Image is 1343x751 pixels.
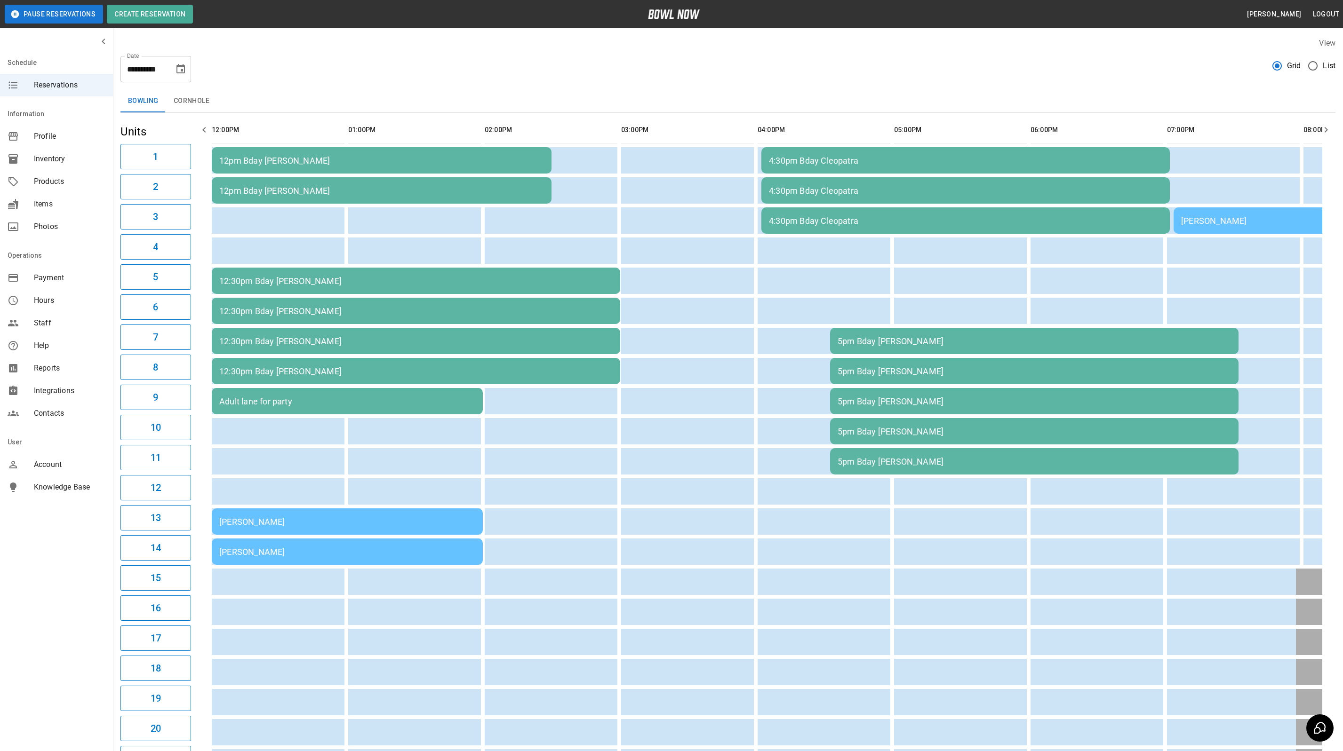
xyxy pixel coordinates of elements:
button: 4 [120,234,191,260]
button: 1 [120,144,191,169]
div: 5pm Bday [PERSON_NAME] [838,457,1231,466]
button: 5 [120,264,191,290]
h6: 20 [151,721,161,736]
h6: 3 [153,209,158,224]
h6: 2 [153,179,158,194]
span: List [1323,60,1335,71]
div: 5pm Bday [PERSON_NAME] [838,396,1231,406]
button: Create Reservation [107,5,193,24]
div: 12:30pm Bday [PERSON_NAME] [219,366,613,376]
button: [PERSON_NAME] [1243,6,1305,23]
h6: 1 [153,149,158,164]
button: 19 [120,686,191,711]
button: 7 [120,324,191,350]
div: 12pm Bday [PERSON_NAME] [219,156,544,166]
button: 8 [120,355,191,380]
th: 02:00PM [485,117,617,143]
div: [PERSON_NAME] [219,547,475,557]
h6: 13 [151,510,161,525]
button: 18 [120,656,191,681]
button: 13 [120,505,191,530]
h6: 10 [151,420,161,435]
h6: 6 [153,300,158,315]
th: 01:00PM [348,117,481,143]
h6: 5 [153,269,158,285]
button: Bowling [120,90,166,112]
div: 4:30pm Bday Cleopatra [769,216,1162,226]
span: Integrations [34,385,105,396]
button: 10 [120,415,191,440]
h6: 14 [151,540,161,555]
button: Pause Reservations [5,5,103,24]
th: 12:00PM [212,117,344,143]
h5: Units [120,124,191,139]
h6: 17 [151,631,161,646]
label: View [1319,39,1335,47]
h6: 12 [151,480,161,495]
span: Account [34,459,105,470]
span: Reservations [34,79,105,91]
h6: 16 [151,601,161,616]
h6: 11 [151,450,161,465]
h6: 8 [153,360,158,375]
span: Payment [34,272,105,284]
button: 9 [120,385,191,410]
h6: 15 [151,570,161,585]
button: 17 [120,625,191,651]
span: Grid [1287,60,1301,71]
button: 3 [120,204,191,229]
span: Products [34,176,105,187]
div: 5pm Bday [PERSON_NAME] [838,427,1231,436]
div: 12:30pm Bday [PERSON_NAME] [219,276,613,286]
div: inventory tabs [120,90,1335,112]
th: 03:00PM [621,117,754,143]
button: 14 [120,535,191,561]
h6: 7 [153,330,158,345]
div: 4:30pm Bday Cleopatra [769,156,1162,166]
span: Items [34,198,105,210]
button: Logout [1309,6,1343,23]
h6: 18 [151,661,161,676]
div: 5pm Bday [PERSON_NAME] [838,366,1231,376]
div: 12pm Bday [PERSON_NAME] [219,186,544,196]
span: Knowledge Base [34,482,105,493]
div: 12:30pm Bday [PERSON_NAME] [219,336,613,346]
img: logo [648,9,700,19]
div: [PERSON_NAME] [219,517,475,527]
span: Contacts [34,408,105,419]
span: Reports [34,363,105,374]
button: Choose date, selected date is Oct 4, 2025 [171,60,190,79]
span: Help [34,340,105,351]
button: 16 [120,595,191,621]
div: 12:30pm Bday [PERSON_NAME] [219,306,613,316]
span: Staff [34,317,105,329]
div: 5pm Bday [PERSON_NAME] [838,336,1231,346]
button: Cornhole [166,90,217,112]
span: Inventory [34,153,105,165]
button: 6 [120,294,191,320]
h6: 19 [151,691,161,706]
span: Hours [34,295,105,306]
button: 20 [120,716,191,741]
button: 15 [120,565,191,591]
button: 11 [120,445,191,470]
button: 12 [120,475,191,500]
button: 2 [120,174,191,199]
span: Profile [34,131,105,142]
h6: 9 [153,390,158,405]
div: Adult lane for party [219,396,475,406]
div: 4:30pm Bday Cleopatra [769,186,1162,196]
h6: 4 [153,239,158,254]
span: Photos [34,221,105,232]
